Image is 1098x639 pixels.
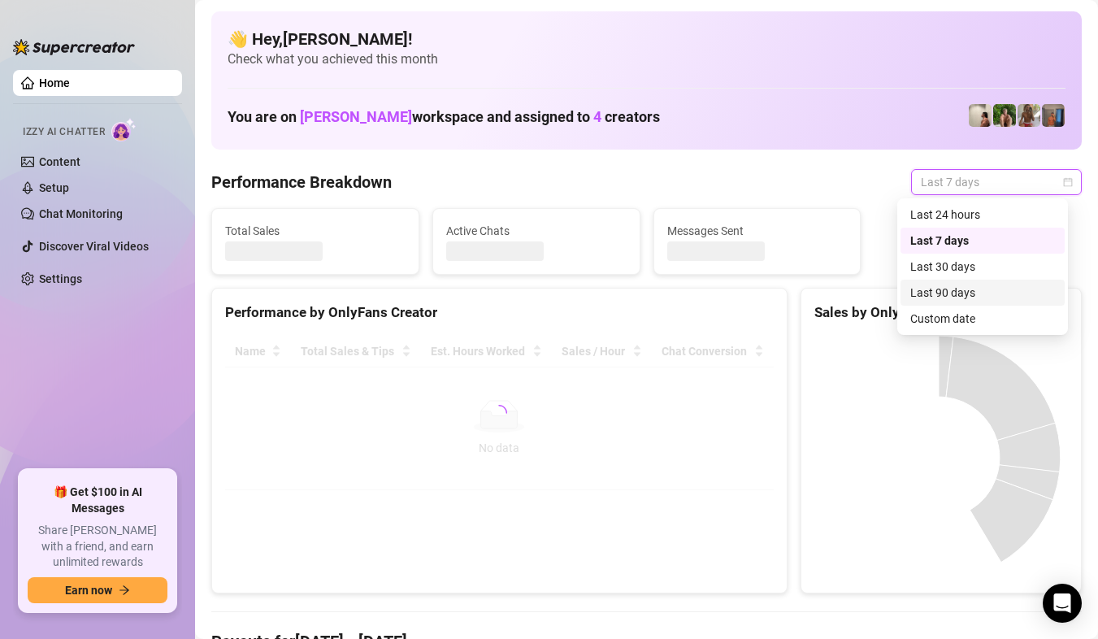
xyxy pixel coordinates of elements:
[901,254,1065,280] div: Last 30 days
[910,284,1055,302] div: Last 90 days
[910,258,1055,276] div: Last 30 days
[28,523,167,571] span: Share [PERSON_NAME] with a friend, and earn unlimited rewards
[28,485,167,516] span: 🎁 Get $100 in AI Messages
[667,222,848,240] span: Messages Sent
[446,222,627,240] span: Active Chats
[228,50,1065,68] span: Check what you achieved this month
[1018,104,1040,127] img: Nathaniel
[28,577,167,603] button: Earn nowarrow-right
[225,222,406,240] span: Total Sales
[814,302,1068,324] div: Sales by OnlyFans Creator
[211,171,392,193] h4: Performance Breakdown
[901,202,1065,228] div: Last 24 hours
[228,108,660,126] h1: You are on workspace and assigned to creators
[910,232,1055,250] div: Last 7 days
[39,272,82,285] a: Settings
[910,310,1055,328] div: Custom date
[969,104,992,127] img: Ralphy
[593,108,601,125] span: 4
[1043,584,1082,623] div: Open Intercom Messenger
[1042,104,1065,127] img: Wayne
[39,207,123,220] a: Chat Monitoring
[901,228,1065,254] div: Last 7 days
[39,155,80,168] a: Content
[901,280,1065,306] div: Last 90 days
[65,584,112,597] span: Earn now
[228,28,1065,50] h4: 👋 Hey, [PERSON_NAME] !
[39,181,69,194] a: Setup
[921,170,1072,194] span: Last 7 days
[300,108,412,125] span: [PERSON_NAME]
[1063,177,1073,187] span: calendar
[119,585,130,596] span: arrow-right
[39,76,70,89] a: Home
[901,306,1065,332] div: Custom date
[39,240,149,253] a: Discover Viral Videos
[225,302,774,324] div: Performance by OnlyFans Creator
[993,104,1016,127] img: Nathaniel
[23,124,105,140] span: Izzy AI Chatter
[490,404,508,422] span: loading
[13,39,135,55] img: logo-BBDzfeDw.svg
[910,206,1055,224] div: Last 24 hours
[111,118,137,141] img: AI Chatter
